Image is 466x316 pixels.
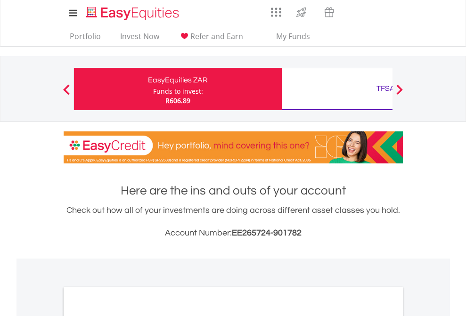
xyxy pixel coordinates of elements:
a: Invest Now [116,32,163,46]
button: Next [390,89,409,98]
div: EasyEquities ZAR [80,73,276,87]
a: My Profile [391,2,415,23]
img: grid-menu-icon.svg [271,7,281,17]
span: Refer and Earn [190,31,243,41]
a: Refer and Earn [175,32,247,46]
a: AppsGrid [265,2,287,17]
span: EE265724-901782 [232,228,302,237]
a: Vouchers [315,2,343,20]
button: Previous [57,89,76,98]
a: FAQ's and Support [367,2,391,21]
img: thrive-v2.svg [294,5,309,20]
img: EasyCredit Promotion Banner [64,131,403,163]
img: EasyEquities_Logo.png [84,6,183,21]
h1: Here are the ins and outs of your account [64,182,403,199]
span: My Funds [262,30,324,42]
img: vouchers-v2.svg [321,5,337,20]
a: Notifications [343,2,367,21]
h3: Account Number: [64,227,403,240]
div: Check out how all of your investments are doing across different asset classes you hold. [64,204,403,240]
span: R606.89 [165,96,190,105]
div: Funds to invest: [153,87,203,96]
a: Portfolio [66,32,105,46]
a: Home page [82,2,183,21]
